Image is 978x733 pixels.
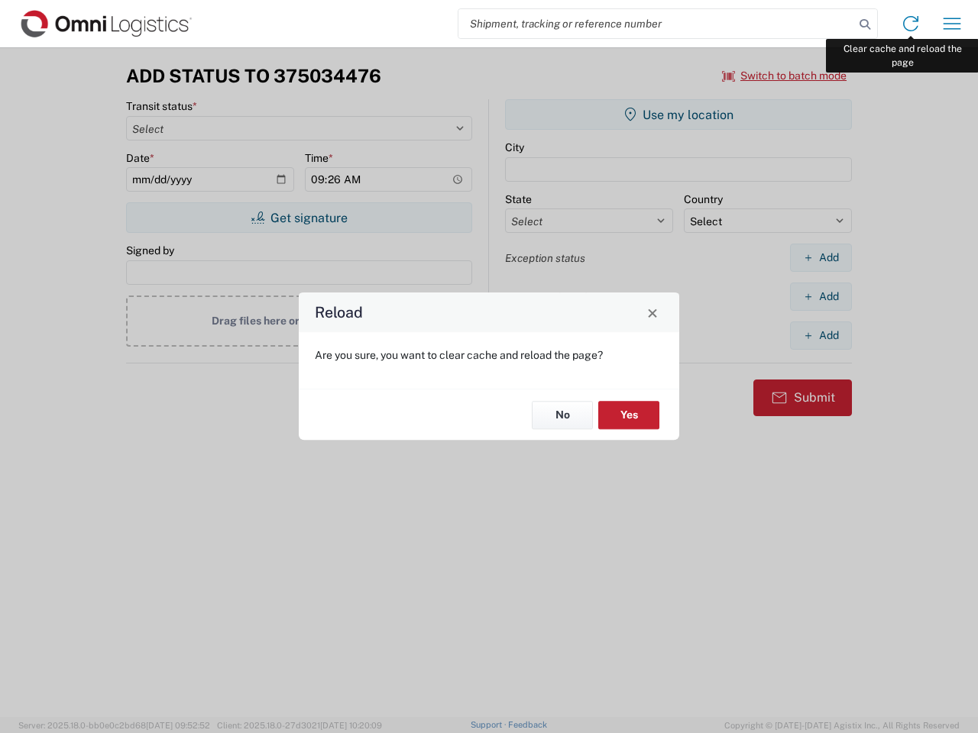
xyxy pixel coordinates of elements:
button: No [532,401,593,429]
input: Shipment, tracking or reference number [458,9,854,38]
button: Close [642,302,663,323]
button: Yes [598,401,659,429]
h4: Reload [315,302,363,324]
p: Are you sure, you want to clear cache and reload the page? [315,348,663,362]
